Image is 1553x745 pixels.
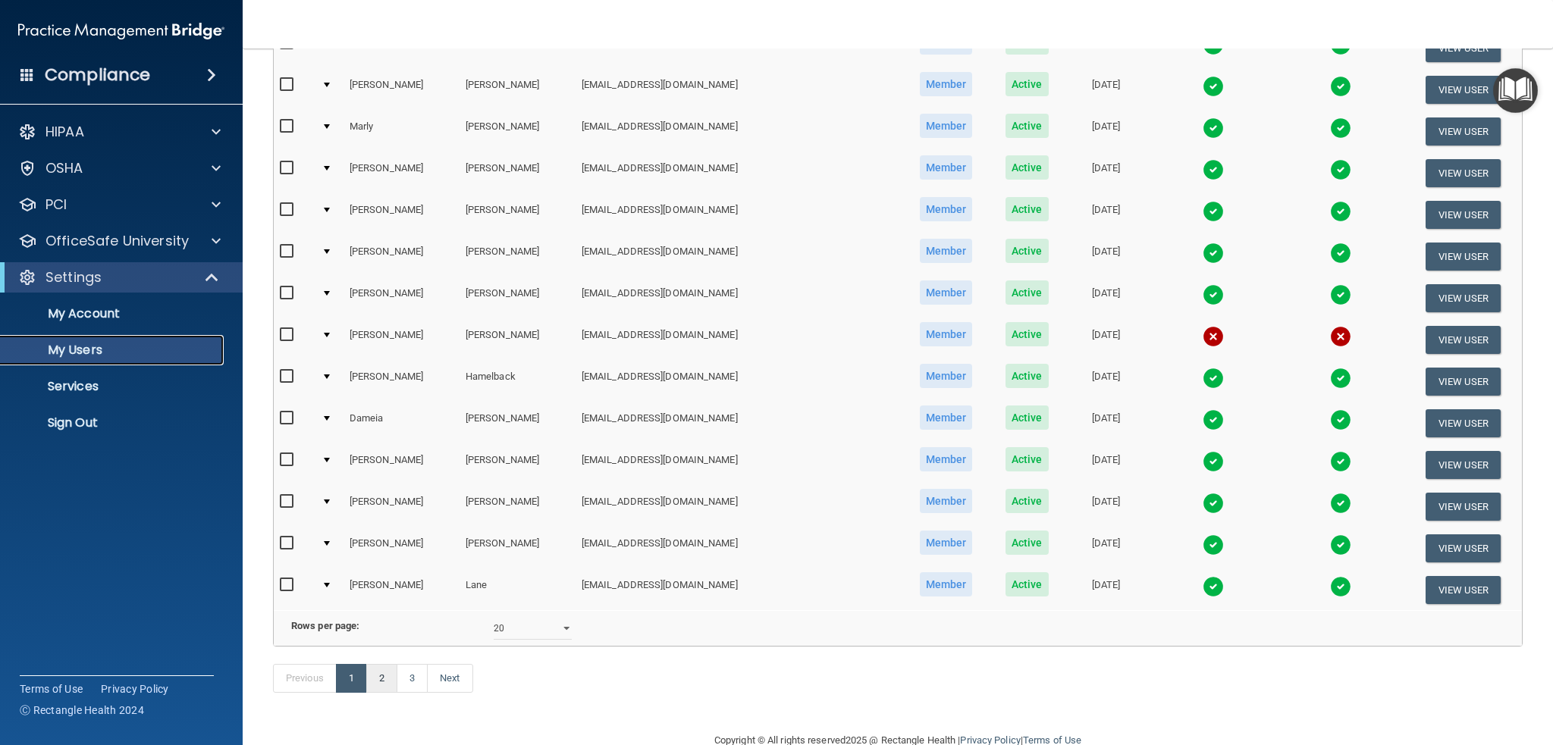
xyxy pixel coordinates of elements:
a: Previous [273,664,337,693]
td: [EMAIL_ADDRESS][DOMAIN_NAME] [576,194,902,236]
td: [EMAIL_ADDRESS][DOMAIN_NAME] [576,361,902,402]
td: [PERSON_NAME] [344,69,460,111]
img: tick.e7d51cea.svg [1330,451,1351,472]
button: View User [1426,451,1501,479]
td: [EMAIL_ADDRESS][DOMAIN_NAME] [576,444,902,486]
td: [PERSON_NAME] [460,152,576,194]
a: Next [427,664,472,693]
td: [EMAIL_ADDRESS][DOMAIN_NAME] [576,277,902,319]
img: tick.e7d51cea.svg [1203,117,1224,139]
a: 3 [397,664,428,693]
td: [DATE] [1064,111,1148,152]
td: [DATE] [1064,236,1148,277]
td: Marly [344,111,460,152]
td: [PERSON_NAME] [460,527,576,569]
img: tick.e7d51cea.svg [1330,243,1351,264]
button: View User [1426,201,1501,229]
a: 2 [366,664,397,693]
img: tick.e7d51cea.svg [1330,201,1351,222]
img: tick.e7d51cea.svg [1330,534,1351,556]
span: Active [1006,155,1049,180]
td: Hamelback [460,361,576,402]
img: tick.e7d51cea.svg [1330,409,1351,430]
td: [EMAIL_ADDRESS][DOMAIN_NAME] [576,402,902,444]
a: Privacy Policy [101,681,169,696]
span: Member [920,447,973,471]
button: View User [1426,243,1501,271]
span: Active [1006,114,1049,138]
td: [DATE] [1064,69,1148,111]
button: View User [1426,326,1501,354]
img: tick.e7d51cea.svg [1203,409,1224,430]
td: [DATE] [1064,194,1148,236]
span: Active [1006,322,1049,346]
a: HIPAA [18,123,221,141]
a: PCI [18,196,221,214]
button: View User [1426,576,1501,604]
a: Settings [18,268,220,286]
td: [DATE] [1064,569,1148,610]
img: tick.e7d51cea.svg [1203,368,1224,389]
img: tick.e7d51cea.svg [1330,284,1351,305]
td: [PERSON_NAME] [460,277,576,319]
p: OfficeSafe University [45,232,189,250]
td: [PERSON_NAME] [460,486,576,527]
img: tick.e7d51cea.svg [1330,117,1351,139]
img: PMB logo [18,16,224,46]
span: Member [920,155,973,180]
td: [DATE] [1064,277,1148,319]
td: [PERSON_NAME] [460,402,576,444]
td: [DATE] [1064,27,1148,69]
img: tick.e7d51cea.svg [1330,576,1351,597]
td: [EMAIL_ADDRESS][DOMAIN_NAME] [576,152,902,194]
button: View User [1426,368,1501,396]
img: tick.e7d51cea.svg [1203,243,1224,264]
td: [PERSON_NAME] [344,569,460,610]
td: [DATE] [1064,527,1148,569]
td: [PERSON_NAME] [460,111,576,152]
td: [PERSON_NAME] [460,194,576,236]
span: Active [1006,239,1049,263]
td: [PERSON_NAME] [460,444,576,486]
p: Settings [45,268,102,286]
span: Member [920,197,973,221]
td: [EMAIL_ADDRESS][DOMAIN_NAME] [576,111,902,152]
td: [DATE] [1064,319,1148,361]
p: My Users [10,343,217,358]
td: [PERSON_NAME] [344,319,460,361]
span: Member [920,114,973,138]
b: Rows per page: [291,620,359,631]
td: Crow [460,27,576,69]
td: [EMAIL_ADDRESS][DOMAIN_NAME] [576,319,902,361]
td: [DATE] [1064,486,1148,527]
td: Dameia [344,402,460,444]
span: Member [920,572,973,596]
span: Member [920,405,973,430]
span: Active [1006,197,1049,221]
img: tick.e7d51cea.svg [1203,576,1224,597]
td: [PERSON_NAME] [344,486,460,527]
a: 1 [336,664,367,693]
img: tick.e7d51cea.svg [1203,534,1224,556]
td: [EMAIL_ADDRESS][DOMAIN_NAME] [576,236,902,277]
span: Member [920,239,973,263]
span: Member [920,280,973,305]
p: Sign Out [10,415,217,430]
span: Member [920,531,973,555]
h4: Compliance [45,64,150,86]
img: tick.e7d51cea.svg [1330,159,1351,180]
button: Open Resource Center [1493,68,1538,113]
p: HIPAA [45,123,84,141]
td: [PERSON_NAME] [460,319,576,361]
p: OSHA [45,159,83,177]
td: [DATE] [1064,152,1148,194]
button: View User [1426,534,1501,562]
button: View User [1426,117,1501,146]
img: tick.e7d51cea.svg [1330,76,1351,97]
p: My Account [10,306,217,321]
span: Member [920,322,973,346]
button: View User [1426,76,1501,104]
span: Active [1006,72,1049,96]
img: tick.e7d51cea.svg [1330,493,1351,514]
span: Active [1006,572,1049,596]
